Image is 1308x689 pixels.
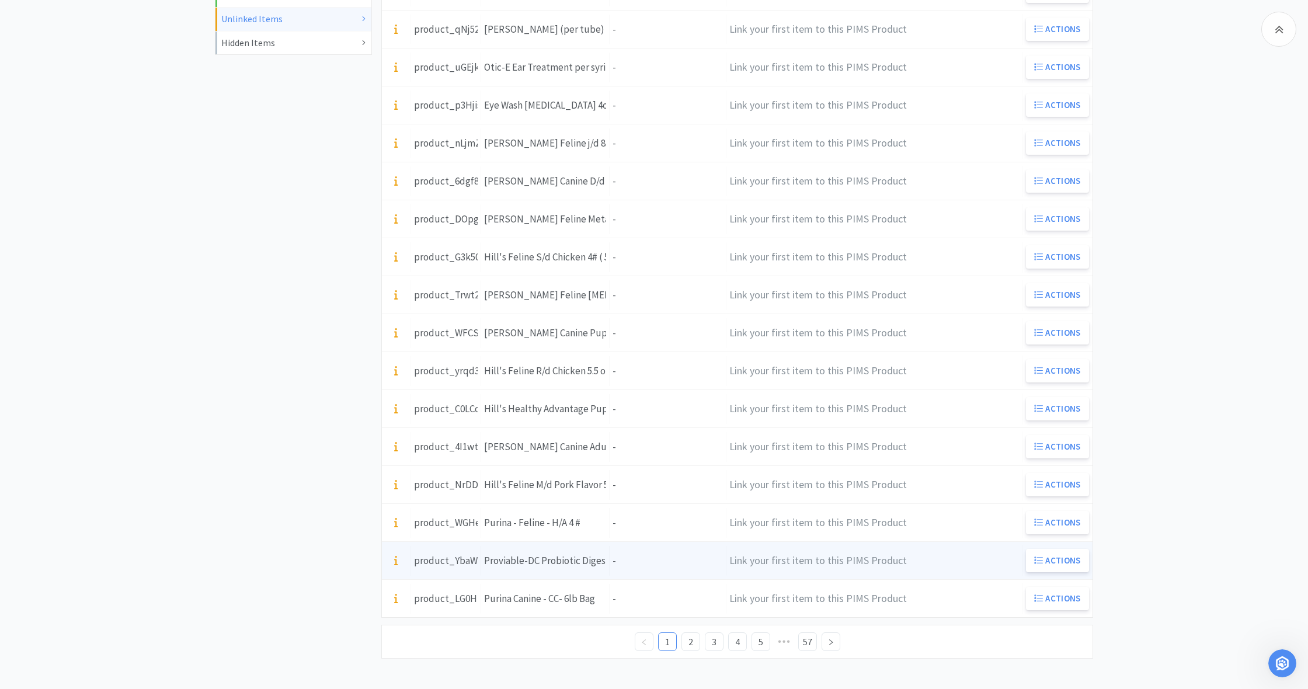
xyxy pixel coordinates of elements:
div: product_C0LCoQvkbDTfbJ3ypjcm5 [414,401,478,417]
button: Actions [1026,169,1089,193]
div: Hill's Feline R/d Chicken 5.5 oz can (6454) [484,363,606,379]
div: Hill's Feline S/d Chicken 4# ( 5888 ) [484,249,606,265]
div: - [610,356,726,386]
li: 4 [728,632,747,651]
textarea: Message… [10,358,224,378]
button: Actions [1026,549,1089,572]
h4: Link your first item to this PIMS Product [729,21,1019,38]
span: ••• [775,632,794,651]
div: - [610,166,726,196]
div: Hi there! Thank you for contacting Vetcove Support! We’ve received your message and the next avai... [19,257,182,315]
div: Hidden Items [221,36,366,51]
div: product_NrDDWdFxZs8t1QW6qdWSz [414,477,478,493]
li: 5 [752,632,770,651]
h4: Link your first item to this PIMS Product [729,476,1019,493]
button: Send a message… [200,378,219,396]
button: Actions [1026,207,1089,231]
div: product_uGEjkGJIgBa8T6RaQsjI0 [414,60,478,75]
div: Purina - Feline - H/A 4 # [484,515,580,531]
div: [PERSON_NAME] Feline [MEDICAL_DATA] Chicken 5.5 oz (1958) [484,287,606,303]
div: product_YbaWQJejsjpe5tKKvf0bZ [414,553,478,569]
h4: Link your first item to this PIMS Product [729,590,1019,607]
div: product_LG0Hl8tClotHvlFq2iuHt [414,591,478,607]
h4: Link your first item to this PIMS Product [729,211,1019,228]
iframe: Intercom live chat [1268,649,1296,677]
div: - [610,546,726,576]
button: Home [183,5,205,27]
div: - [610,242,726,272]
h4: Link your first item to this PIMS Product [729,401,1019,417]
button: Actions [1026,245,1089,269]
div: - [610,470,726,500]
a: 2 [682,633,700,650]
div: Unlinked Items [221,12,366,27]
li: Next 5 Pages [775,632,794,651]
div: Hill's Healthy Advantage Puppy 4# Bag ( 2565 ) [484,401,606,417]
div: - [610,318,726,348]
li: Previous Page [635,632,653,651]
i: icon: right [827,639,834,646]
h4: Link your first item to this PIMS Product [729,514,1019,531]
div: Eye Wash [MEDICAL_DATA] 4oz Bottle [484,98,606,113]
div: product_p3Hjissj3R9ZuVFsNwdti [414,98,478,113]
div: product_qNj52oku5EiswVxmOh2lI [414,22,478,37]
button: Actions [1026,397,1089,420]
button: Emoji picker [37,382,46,392]
div: Purina Canine - CC- 6lb Bag [484,591,595,607]
div: product_DOpggid8BBX25Q4LWtyaV [414,211,478,227]
div: The typical Vetcove Clinic Purchasing Support support operating hours are 8am-8pm EST [DATE]-[DAT... [36,82,212,160]
h4: Link your first item to this PIMS Product [729,135,1019,152]
button: Actions [1026,587,1089,610]
div: Hill's Feline M/d Pork Flavor 5.5 Oz Can ( 4281 ) [484,477,606,493]
h1: Operator [57,6,98,15]
div: - [610,53,726,82]
div: product_yrqd3YzacQQhaaRpCuUed [414,363,478,379]
div: - [610,584,726,614]
a: 5 [752,633,770,650]
h4: Link your first item to this PIMS Product [729,552,1019,569]
div: product_WGHeI0ERquIpfr80VhKv9 [414,515,478,531]
div: product_4I1wtwtjcZfo3sIoOnlwI [414,439,478,455]
div: Proviable-DC Probiotic Digestive Health Supplement, 30 Sprinkle Capsules [484,553,606,569]
li: 3 [705,632,723,651]
button: Actions [1026,511,1089,534]
button: Actions [1026,131,1089,155]
h4: Link your first item to this PIMS Product [729,439,1019,455]
h4: Link your first item to this PIMS Product [729,97,1019,114]
h4: Link your first item to this PIMS Product [729,363,1019,380]
div: product_WFCSlKvfF6adJ0S21xG1S [414,325,478,341]
div: [PERSON_NAME] Feline j/d 8.5# Bag (8584) [484,135,606,151]
div: product_G3k50gRgvUL2ka8rHzGaj [414,249,478,265]
div: product_Trwt2beFpRxR8AhSGoahe [414,287,478,303]
div: - [610,91,726,120]
button: Actions [1026,473,1089,496]
div: - [610,432,726,462]
button: Start recording [74,382,84,392]
button: Actions [1026,18,1089,41]
div: [PERSON_NAME] Feline Metabolic Treats 5 oz. (3828) [484,211,606,227]
button: Actions [1026,55,1089,79]
button: Gif picker [55,382,65,392]
div: [PERSON_NAME] Canine Adult Sensitive Stomach & Skin 12.8 oz Can [484,439,606,455]
div: - [610,128,726,158]
div: product_nLjmZhA54pbyaXBR8gaLL [414,135,478,151]
h4: Link your first item to this PIMS Product [729,249,1019,266]
div: - [610,394,726,424]
div: - [610,508,726,538]
h4: Link your first item to this PIMS Product [729,287,1019,304]
a: 4 [729,633,746,650]
div: So question can I not link this stuff from sync inventory all Products instead of having to wait ... [51,189,215,234]
div: - [610,280,726,310]
button: Actions [1026,93,1089,117]
li: 57 [798,632,817,651]
button: Actions [1026,359,1089,382]
div: - [610,15,726,44]
a: 57 [799,633,816,650]
div: [PERSON_NAME] Canine D/d Venison 13 oz Can (608498) [484,173,606,189]
div: Hi there! Thank you for contacting Vetcove Support! We’ve received your message and the next avai... [9,250,192,362]
button: Actions [1026,321,1089,344]
div: So question can I not link this stuff from sync inventory all Products instead of having to wait ... [42,182,224,241]
div: Otic-E Ear Treatment per syringe [484,60,606,75]
div: Please be sure to reply with any details regarding your inquiry so we can assist you as quickly a... [19,321,182,355]
p: The team can also help [57,15,145,26]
